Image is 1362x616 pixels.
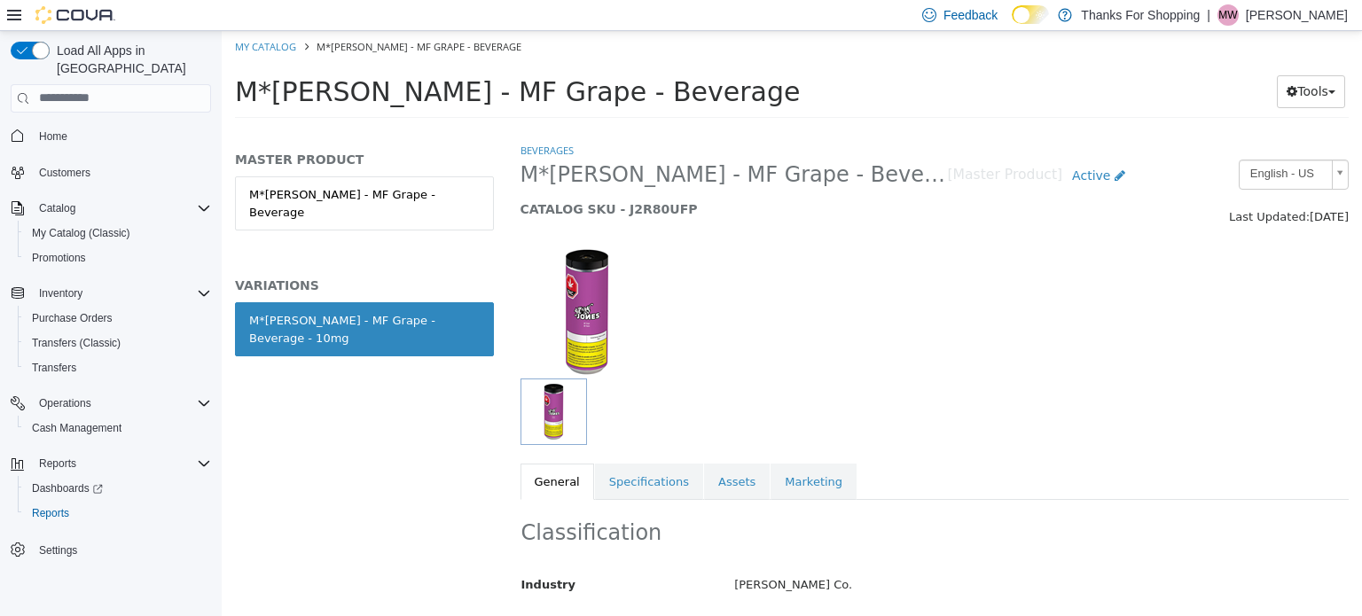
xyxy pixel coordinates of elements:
[18,476,218,501] a: Dashboards
[25,308,120,329] a: Purchase Orders
[35,6,115,24] img: Cova
[25,222,137,244] a: My Catalog (Classic)
[18,331,218,355] button: Transfers (Classic)
[25,478,110,499] a: Dashboards
[299,170,913,186] h5: CATALOG SKU - J2R80UFP
[1218,4,1237,26] span: MW
[25,357,211,378] span: Transfers
[18,355,218,380] button: Transfers
[39,201,75,215] span: Catalog
[25,503,211,524] span: Reports
[39,166,90,180] span: Customers
[4,391,218,416] button: Operations
[299,433,372,470] a: General
[25,357,83,378] a: Transfers
[25,332,211,354] span: Transfers (Classic)
[549,433,635,470] a: Marketing
[32,453,83,474] button: Reports
[1012,24,1013,25] span: Dark Mode
[32,198,82,219] button: Catalog
[32,538,211,560] span: Settings
[1246,4,1348,26] p: [PERSON_NAME]
[4,123,218,149] button: Home
[50,42,211,77] span: Load All Apps in [GEOGRAPHIC_DATA]
[1007,179,1088,192] span: Last Updated:
[300,547,355,560] span: Industry
[13,246,272,262] h5: VARIATIONS
[299,130,726,158] span: M*[PERSON_NAME] - MF Grape - Beverage
[32,198,211,219] span: Catalog
[32,453,211,474] span: Reports
[32,361,76,375] span: Transfers
[299,214,432,347] img: 150
[13,121,272,136] h5: MASTER PRODUCT
[4,451,218,476] button: Reports
[18,501,218,526] button: Reports
[25,503,76,524] a: Reports
[4,196,218,221] button: Catalog
[499,539,1139,570] div: [PERSON_NAME] Co.
[32,162,98,183] a: Customers
[18,306,218,331] button: Purchase Orders
[4,536,218,562] button: Settings
[18,221,218,246] button: My Catalog (Classic)
[499,583,1139,614] div: Beverages
[25,308,211,329] span: Purchase Orders
[1217,4,1239,26] div: Marsell Walker
[32,540,84,561] a: Settings
[300,488,1127,516] h2: Classification
[25,222,211,244] span: My Catalog (Classic)
[1017,129,1127,159] a: English - US
[18,246,218,270] button: Promotions
[13,145,272,199] a: M*[PERSON_NAME] - MF Grape - Beverage
[482,433,548,470] a: Assets
[1012,5,1049,24] input: Dark Mode
[32,393,211,414] span: Operations
[32,421,121,435] span: Cash Management
[25,247,211,269] span: Promotions
[1081,4,1200,26] p: Thanks For Shopping
[4,160,218,185] button: Customers
[18,416,218,441] button: Cash Management
[32,226,130,240] span: My Catalog (Classic)
[13,9,74,22] a: My Catalog
[943,6,998,24] span: Feedback
[32,393,98,414] button: Operations
[32,251,86,265] span: Promotions
[13,45,579,76] span: M*[PERSON_NAME] - MF Grape - Beverage
[32,481,103,495] span: Dashboards
[25,247,93,269] a: Promotions
[32,161,211,183] span: Customers
[1018,129,1103,157] span: English - US
[25,417,211,439] span: Cash Management
[1207,4,1210,26] p: |
[4,281,218,306] button: Inventory
[32,311,113,325] span: Purchase Orders
[39,129,67,144] span: Home
[850,137,888,152] span: Active
[299,113,352,126] a: Beverages
[726,137,841,152] small: [Master Product]
[1088,179,1127,192] span: [DATE]
[25,332,128,354] a: Transfers (Classic)
[32,506,69,520] span: Reports
[373,433,481,470] a: Specifications
[39,543,77,558] span: Settings
[32,126,74,147] a: Home
[95,9,300,22] span: M*[PERSON_NAME] - MF Grape - Beverage
[39,396,91,410] span: Operations
[11,116,211,609] nav: Complex example
[25,417,129,439] a: Cash Management
[27,281,258,316] div: M*[PERSON_NAME] - MF Grape - Beverage - 10mg
[39,456,76,471] span: Reports
[32,125,211,147] span: Home
[32,283,211,304] span: Inventory
[32,283,90,304] button: Inventory
[1055,44,1123,77] button: Tools
[32,336,121,350] span: Transfers (Classic)
[39,286,82,300] span: Inventory
[25,478,211,499] span: Dashboards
